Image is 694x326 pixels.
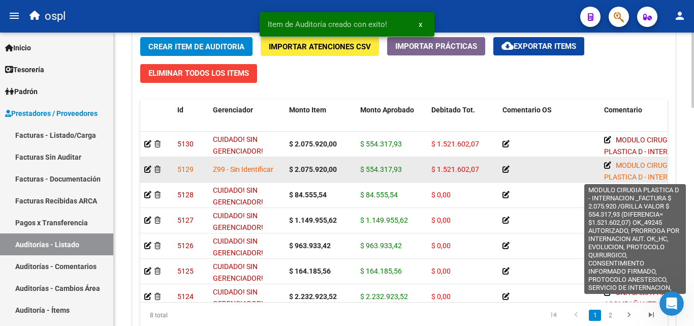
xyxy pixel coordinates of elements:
button: Eliminar Todos los Items [140,64,257,83]
button: Crear Item de Auditoria [140,37,253,56]
a: go to first page [544,310,563,321]
strong: $ 963.933,42 [289,242,331,250]
span: CUIDADO! SIN GERENCIADOR! [213,262,263,282]
datatable-header-cell: Gerenciador [209,99,285,144]
span: USO DE MATERIAL DESCARTABLE -JERINGAS - INTERNACION _NO SE ESPECIFICA EL VALOR EN GRILLA DE CONVE... [604,187,691,276]
li: page 2 [603,307,618,324]
span: $ 164.185,56 [360,267,402,275]
datatable-header-cell: Monto Aprobado [356,99,427,144]
span: ospl [45,5,66,27]
span: Tesorería [5,64,44,75]
span: MODULO CIRUGIA PLASTICA D - INTERNACION [604,136,694,156]
strong: $ 2.075.920,00 [289,140,337,148]
strong: $ 1.149.955,62 [289,216,337,224]
a: 1 [589,310,601,321]
strong: $ 84.555,54 [289,191,327,199]
span: Comentario OS [502,106,552,114]
span: 5126 [177,242,194,250]
strong: $ 164.185,56 [289,267,331,275]
span: $ 0,00 [431,292,451,301]
span: Z99 - Sin Identificar [213,165,273,173]
span: Comentario [604,106,642,114]
iframe: Intercom live chat [659,291,684,316]
mat-icon: menu [8,10,20,22]
span: Inicio [5,42,31,53]
span: 5129 [177,165,194,173]
a: go to previous page [566,310,586,321]
span: Prestadores / Proveedores [5,108,98,119]
span: Item de Auditoría creado con exito! [268,19,387,29]
span: $ 1.149.955,62 [360,216,408,224]
mat-icon: cloud_download [501,40,514,52]
span: $ 0,00 [431,242,451,250]
li: page 1 [587,307,603,324]
mat-icon: person [674,10,686,22]
a: go to next page [619,310,639,321]
span: 5130 [177,140,194,148]
span: $ 0,00 [431,216,451,224]
span: $ 963.933,42 [360,242,402,250]
button: x [411,15,430,34]
datatable-header-cell: Comentario OS [498,99,600,144]
span: UNA CAMA PARA ACOMPAÑANTE - INTERNACION _NO SE ESPECIFICA EL VALOR EN GRILLA DE CONVENIO _NO HAY ... [604,212,690,301]
a: go to last page [642,310,661,321]
span: $ 1.521.602,07 [431,140,479,148]
span: Exportar Items [501,42,576,51]
span: 5127 [177,216,194,224]
span: CUIDADO! SIN GERENCIADOR! [213,186,263,206]
span: Gerenciador [213,106,253,114]
span: $ 554.317,93 [360,165,402,173]
datatable-header-cell: Debitado Tot. [427,99,498,144]
span: Monto Item [289,106,326,114]
span: Eliminar Todos los Items [148,69,249,78]
span: $ 1.521.602,07 [431,165,479,173]
span: $ 2.232.923,52 [360,292,408,301]
datatable-header-cell: Monto Item [285,99,356,144]
span: CUIDADO! SIN GERENCIADOR! [213,212,263,231]
strong: $ 2.232.923,52 [289,292,337,301]
span: Crear Item de Auditoria [148,42,244,51]
strong: $ 2.075.920,00 [289,165,337,173]
span: Debitado Tot. [431,106,475,114]
span: $ 84.555,54 [360,191,398,199]
datatable-header-cell: Id [173,99,209,144]
span: 5125 [177,267,194,275]
button: Exportar Items [493,37,584,55]
span: Padrón [5,86,38,97]
span: $ 0,00 [431,267,451,275]
span: CUIDADO! SIN GERENCIADOR! [213,135,263,155]
span: $ 554.317,93 [360,140,402,148]
span: CUIDADO! SIN GERENCIADOR! [213,288,263,308]
span: 5124 [177,292,194,301]
span: CUIDADO! SIN GERENCIADOR! [213,237,263,257]
span: Id [177,106,183,114]
span: x [419,20,422,29]
a: 2 [604,310,616,321]
span: Monto Aprobado [360,106,414,114]
span: 5128 [177,191,194,199]
span: $ 0,00 [431,191,451,199]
